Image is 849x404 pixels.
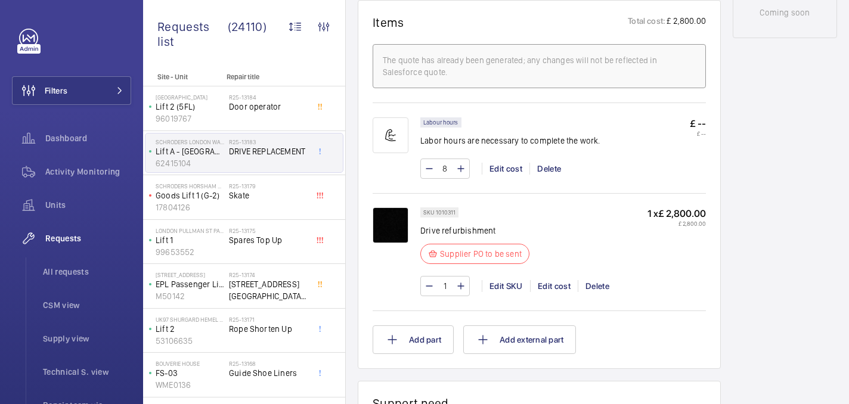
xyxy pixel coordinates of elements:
h2: R25-13174 [229,271,308,278]
p: Lift 1 [156,234,224,246]
div: Delete [578,280,616,292]
img: q3dDlhMTijfSwwlox2HwZ9SY524jRwFmgZ5gi9wSLIYZiTTy.png [373,207,408,243]
span: Skate [229,189,308,201]
p: £ -- [690,117,706,130]
p: Coming soon [760,7,810,18]
p: [STREET_ADDRESS] [156,271,224,278]
span: Supply view [43,332,131,344]
span: Spares Top Up [229,234,308,246]
p: SKU 1010311 [423,210,456,215]
div: Edit cost [482,163,529,175]
p: M50142 [156,290,224,302]
p: Schroders Horsham Holmwood ([GEOGRAPHIC_DATA]) [156,182,224,189]
span: Requests list [157,19,228,49]
span: CSM view [43,299,131,311]
span: [STREET_ADDRESS][GEOGRAPHIC_DATA] Lock Release. [229,278,308,302]
div: Edit cost [530,280,578,292]
p: Schroders London Wall [156,138,224,145]
p: WME0136 [156,379,224,391]
p: Repair title [227,73,305,81]
p: FS-03 [156,367,224,379]
span: Technical S. view [43,366,131,378]
div: Edit SKU [482,280,530,292]
img: muscle-sm.svg [373,117,408,153]
h2: R25-13168 [229,360,308,367]
span: Door operator [229,101,308,113]
h2: R25-13184 [229,94,308,101]
p: £ 2,800.00 [647,220,706,227]
p: £ 2,800.00 [665,15,706,30]
h2: R25-13171 [229,316,308,323]
p: Bouverie House [156,360,224,367]
p: 62415104 [156,157,224,169]
button: Add external part [463,325,576,354]
h2: R25-13179 [229,182,308,189]
span: All requests [43,266,131,278]
h1: Items [373,15,404,30]
p: [GEOGRAPHIC_DATA] [156,94,224,101]
p: Drive refurbishment [420,225,529,237]
p: Labour hours [423,120,458,125]
div: The quote has already been generated; any changes will not be reflected in Salesforce quote. [383,54,696,78]
span: Guide Shoe Liners [229,367,308,379]
span: Requests [45,232,131,244]
p: Lift A - [GEOGRAPHIC_DATA]/PL11 (G-8) [156,145,224,157]
div: Delete [529,163,568,175]
p: Labor hours are necessary to complete the work. [420,135,600,147]
p: 99653552 [156,246,224,258]
button: Add part [373,325,454,354]
span: Rope Shorten Up [229,323,308,335]
p: Site - Unit [143,73,222,81]
p: Lift 2 [156,323,224,335]
p: LONDON PULLMAN ST PANCRAS [156,227,224,234]
p: 53106635 [156,335,224,347]
p: Goods Lift 1 (G-2) [156,189,224,201]
p: Lift 2 (5FL) [156,101,224,113]
h2: R25-13183 [229,138,308,145]
p: 1 x £ 2,800.00 [647,207,706,220]
span: Filters [45,85,67,97]
span: Units [45,199,131,211]
p: 96019767 [156,113,224,125]
span: Activity Monitoring [45,166,131,178]
h2: R25-13175 [229,227,308,234]
span: Dashboard [45,132,131,144]
p: £ -- [690,130,706,137]
p: Total cost: [628,15,665,30]
p: EPL Passenger Lift [156,278,224,290]
button: Filters [12,76,131,105]
p: 17804126 [156,201,224,213]
p: Supplier PO to be sent [440,248,522,260]
p: UK97 Shurgard Hemel Hempstead [156,316,224,323]
span: DRIVE REPLACEMENT [229,145,308,157]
